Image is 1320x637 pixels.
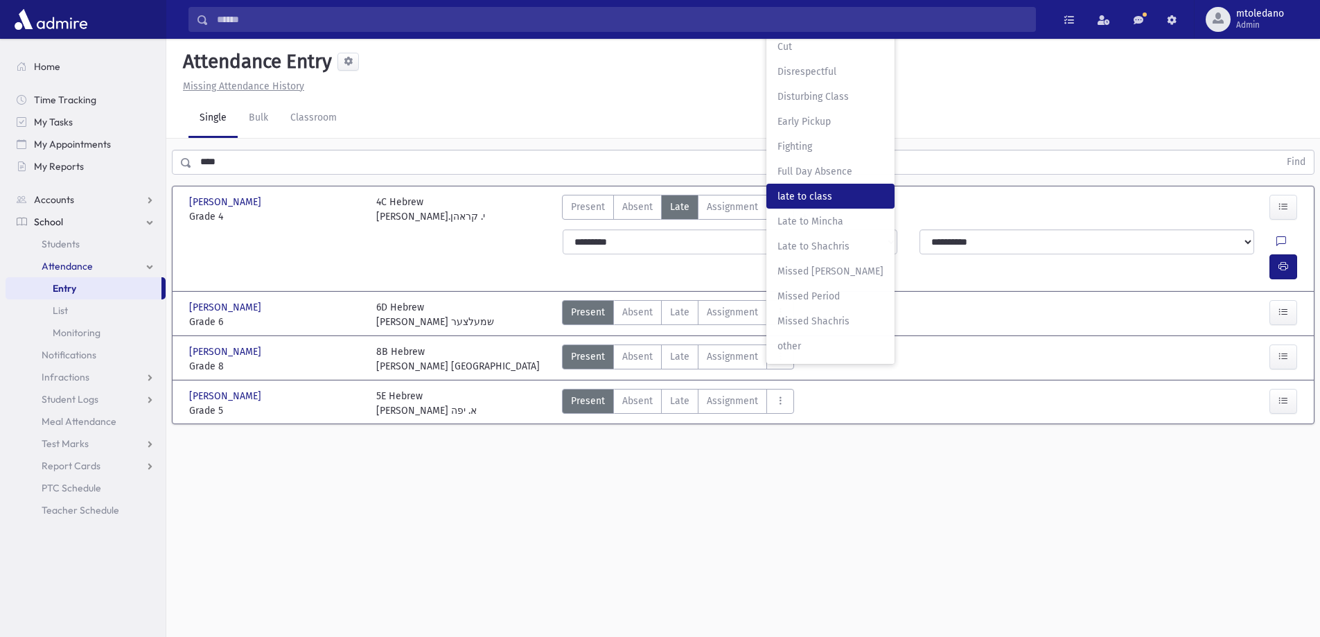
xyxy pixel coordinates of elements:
a: Test Marks [6,433,166,455]
a: Classroom [279,99,348,138]
span: [PERSON_NAME] [189,195,264,209]
span: Disturbing Class [777,89,883,104]
span: Notifications [42,349,96,361]
span: Late [670,200,689,214]
span: Absent [622,305,653,320]
a: Single [188,99,238,138]
span: [PERSON_NAME] [189,344,264,359]
a: Bulk [238,99,279,138]
span: Attendance [42,260,93,272]
div: AttTypes [562,300,794,329]
a: Accounts [6,189,166,211]
span: Missed [PERSON_NAME] [777,264,883,279]
a: PTC Schedule [6,477,166,499]
span: Monitoring [53,326,100,339]
span: Students [42,238,80,250]
div: 6D Hebrew [PERSON_NAME] שמעלצער [376,300,494,329]
span: My Reports [34,160,84,173]
a: Attendance [6,255,166,277]
a: Entry [6,277,161,299]
span: Late [670,394,689,408]
input: Search [209,7,1035,32]
span: Absent [622,349,653,364]
a: Notifications [6,344,166,366]
a: Student Logs [6,388,166,410]
a: Teacher Schedule [6,499,166,521]
span: Report Cards [42,460,100,472]
span: mtoledano [1236,8,1284,19]
div: 8B Hebrew [PERSON_NAME] [GEOGRAPHIC_DATA] [376,344,540,374]
span: other [777,339,883,354]
img: AdmirePro [11,6,91,33]
div: AttTypes [562,195,794,224]
button: Find [1278,150,1314,174]
span: Present [571,349,605,364]
span: Early Pickup [777,114,883,129]
a: Infractions [6,366,166,388]
a: My Appointments [6,133,166,155]
span: Infractions [42,371,89,383]
span: Assignment [707,349,758,364]
span: Full Day Absence [777,164,883,179]
a: School [6,211,166,233]
span: Absent [622,200,653,214]
span: [PERSON_NAME] [189,300,264,315]
u: Missing Attendance History [183,80,304,92]
span: Grade 8 [189,359,362,374]
span: Student Logs [42,393,98,405]
span: Late [670,305,689,320]
span: Time Tracking [34,94,96,106]
a: Monitoring [6,322,166,344]
span: [PERSON_NAME] [189,389,264,403]
a: Home [6,55,166,78]
span: Home [34,60,60,73]
span: Test Marks [42,437,89,450]
a: Time Tracking [6,89,166,111]
span: Late [670,349,689,364]
div: 4C Hebrew [PERSON_NAME].י. קראהן [376,195,485,224]
span: Grade 5 [189,403,362,418]
span: Teacher Schedule [42,504,119,516]
span: List [53,304,68,317]
span: Missed Shachris [777,314,883,329]
span: Assignment [707,394,758,408]
a: My Reports [6,155,166,177]
span: Grade 6 [189,315,362,329]
span: Fighting [777,139,883,154]
a: Students [6,233,166,255]
div: 5E Hebrew [PERSON_NAME] א. יפה [376,389,477,418]
span: late to class [777,189,883,204]
a: Missing Attendance History [177,80,304,92]
div: AttTypes [562,389,794,418]
span: Present [571,305,605,320]
span: Late to Mincha [777,214,883,229]
span: Absent [622,394,653,408]
span: Late to Shachris [777,239,883,254]
span: PTC Schedule [42,482,101,494]
a: List [6,299,166,322]
span: Present [571,200,605,214]
span: Disrespectful [777,64,883,79]
span: School [34,216,63,228]
a: Report Cards [6,455,166,477]
span: Accounts [34,193,74,206]
span: Grade 4 [189,209,362,224]
span: Assignment [707,305,758,320]
h5: Attendance Entry [177,50,332,73]
a: Meal Attendance [6,410,166,433]
span: Meal Attendance [42,415,116,428]
span: My Tasks [34,116,73,128]
span: Entry [53,282,76,295]
span: Missed Period [777,289,883,304]
span: My Appointments [34,138,111,150]
span: Assignment [707,200,758,214]
span: Cut [777,40,883,54]
span: Present [571,394,605,408]
span: Admin [1236,19,1284,30]
div: AttTypes [562,344,794,374]
a: My Tasks [6,111,166,133]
